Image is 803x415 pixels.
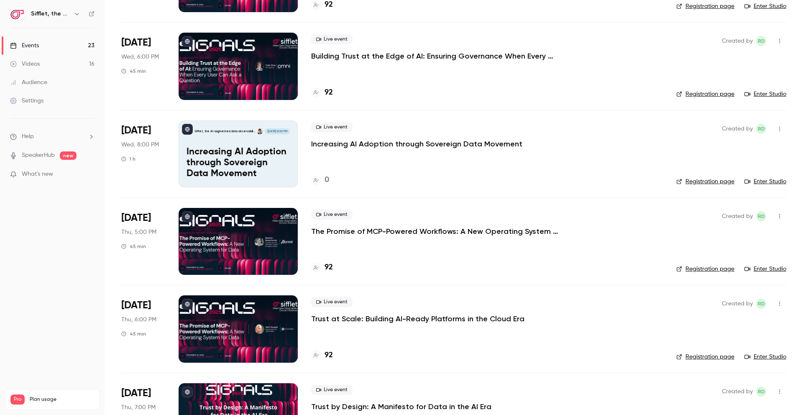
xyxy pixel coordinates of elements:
[311,122,353,132] span: Live event
[756,299,766,309] span: Romain Doutriaux
[325,174,329,186] h4: 0
[758,387,765,397] span: RD
[722,299,753,309] span: Created by
[722,36,753,46] span: Created by
[121,330,146,337] div: 45 min
[311,174,329,186] a: 0
[744,265,786,273] a: Enter Studio
[758,124,765,134] span: RD
[311,210,353,220] span: Live event
[121,53,159,61] span: Wed, 6:00 PM
[744,90,786,98] a: Enter Studio
[10,78,47,87] div: Audience
[187,147,290,179] p: Increasing AI Adoption through Sovereign Data Movement
[22,132,34,141] span: Help
[744,2,786,10] a: Enter Studio
[121,387,151,400] span: [DATE]
[756,387,766,397] span: Romain Doutriaux
[676,90,734,98] a: Registration page
[121,243,146,250] div: 45 min
[756,124,766,134] span: Romain Doutriaux
[311,139,522,149] a: Increasing AI Adoption through Sovereign Data Movement
[265,128,289,134] span: [DATE] 8:00 PM
[121,403,156,412] span: Thu, 7:00 PM
[676,2,734,10] a: Registration page
[325,350,333,361] h4: 92
[722,211,753,221] span: Created by
[311,385,353,395] span: Live event
[676,353,734,361] a: Registration page
[121,33,165,100] div: Nov 19 Wed, 6:00 PM (Europe/Paris)
[121,211,151,225] span: [DATE]
[22,151,55,160] a: SpeakerHub
[257,128,263,134] img: Michel Tricot
[311,297,353,307] span: Live event
[758,211,765,221] span: RD
[60,151,77,160] span: new
[311,262,333,273] a: 92
[311,402,491,412] a: Trust by Design: A Manifesto for Data in the AI Era
[325,87,333,98] h4: 92
[31,10,70,18] h6: Sifflet, the AI-augmented data observability platform built for data teams with business users in...
[758,299,765,309] span: RD
[311,34,353,44] span: Live event
[121,315,156,324] span: Thu, 6:00 PM
[121,299,151,312] span: [DATE]
[311,87,333,98] a: 92
[756,36,766,46] span: Romain Doutriaux
[30,396,94,403] span: Plan usage
[121,120,165,187] div: Nov 19 Wed, 8:00 PM (Europe/Paris)
[676,177,734,186] a: Registration page
[121,295,165,362] div: Nov 20 Thu, 6:00 PM (Europe/Paris)
[676,265,734,273] a: Registration page
[10,132,95,141] li: help-dropdown-opener
[311,226,562,236] a: The Promise of MCP-Powered Workflows: A New Operating System for Data
[10,7,24,20] img: Sifflet, the AI-augmented data observability platform built for data teams with business users in...
[722,387,753,397] span: Created by
[121,124,151,137] span: [DATE]
[121,141,159,149] span: Wed, 8:00 PM
[311,314,524,324] a: Trust at Scale: Building AI-Ready Platforms in the Cloud Era
[10,97,43,105] div: Settings
[10,395,25,405] span: Pro
[756,211,766,221] span: Romain Doutriaux
[311,51,562,61] a: Building Trust at the Edge of AI: Ensuring Governance When Every User Can Ask a Question
[121,208,165,275] div: Nov 20 Thu, 5:00 PM (Europe/Paris)
[758,36,765,46] span: RD
[121,228,156,236] span: Thu, 5:00 PM
[325,262,333,273] h4: 92
[22,170,53,179] span: What's new
[10,41,39,50] div: Events
[744,177,786,186] a: Enter Studio
[121,68,146,74] div: 45 min
[722,124,753,134] span: Created by
[194,129,256,133] p: Sifflet, the AI-augmented data observability platform built for data teams with business users in...
[10,60,40,68] div: Videos
[311,350,333,361] a: 92
[744,353,786,361] a: Enter Studio
[121,156,136,162] div: 1 h
[179,120,298,187] a: Increasing AI Adoption through Sovereign Data MovementSifflet, the AI-augmented data observabilit...
[121,36,151,49] span: [DATE]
